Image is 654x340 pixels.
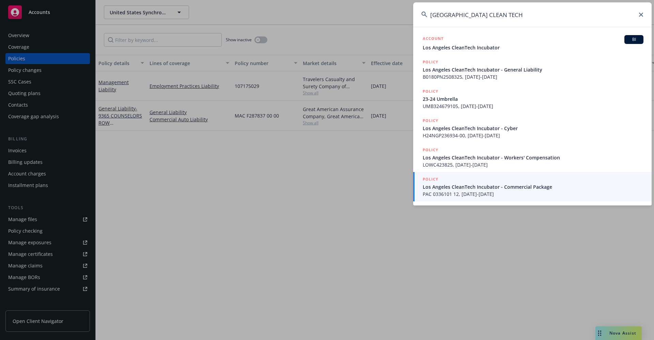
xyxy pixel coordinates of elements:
[423,132,643,139] span: H24NGP236934-00, [DATE]-[DATE]
[423,73,643,80] span: B0180PN2508325, [DATE]-[DATE]
[413,2,652,27] input: Search...
[423,176,438,183] h5: POLICY
[423,146,438,153] h5: POLICY
[423,59,438,65] h5: POLICY
[413,55,652,84] a: POLICYLos Angeles CleanTech Incubator - General LiabilityB0180PN2508325, [DATE]-[DATE]
[423,44,643,51] span: Los Angeles CleanTech Incubator
[423,95,643,103] span: 23-24 Umbrella
[423,117,438,124] h5: POLICY
[413,84,652,113] a: POLICY23-24 UmbrellaUMB324679105, [DATE]-[DATE]
[423,88,438,95] h5: POLICY
[423,103,643,110] span: UMB324679105, [DATE]-[DATE]
[423,35,443,43] h5: ACCOUNT
[423,154,643,161] span: Los Angeles CleanTech Incubator - Workers' Compensation
[413,113,652,143] a: POLICYLos Angeles CleanTech Incubator - CyberH24NGP236934-00, [DATE]-[DATE]
[423,161,643,168] span: LOWC423825, [DATE]-[DATE]
[423,125,643,132] span: Los Angeles CleanTech Incubator - Cyber
[423,66,643,73] span: Los Angeles CleanTech Incubator - General Liability
[423,183,643,190] span: Los Angeles CleanTech Incubator - Commercial Package
[413,31,652,55] a: ACCOUNTBILos Angeles CleanTech Incubator
[627,36,641,43] span: BI
[413,143,652,172] a: POLICYLos Angeles CleanTech Incubator - Workers' CompensationLOWC423825, [DATE]-[DATE]
[423,190,643,198] span: PAC 0336101 12, [DATE]-[DATE]
[413,172,652,201] a: POLICYLos Angeles CleanTech Incubator - Commercial PackagePAC 0336101 12, [DATE]-[DATE]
